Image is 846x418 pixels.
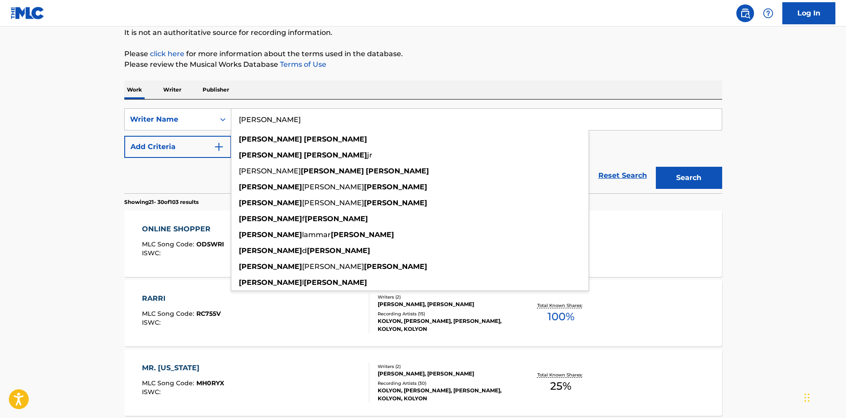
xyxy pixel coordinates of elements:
p: Showing 21 - 30 of 103 results [124,198,199,206]
strong: [PERSON_NAME] [304,151,367,159]
div: RARRI [142,293,221,304]
strong: [PERSON_NAME] [239,278,302,287]
iframe: Chat Widget [802,376,846,418]
span: MH0RYX [196,379,224,387]
span: ISWC : [142,249,163,257]
p: Writer [161,81,184,99]
a: Public Search [736,4,754,22]
div: KOLYON, [PERSON_NAME], [PERSON_NAME], KOLYON, KOLYON [378,317,511,333]
p: Work [124,81,145,99]
span: f [302,215,305,223]
div: Recording Artists ( 15 ) [378,311,511,317]
strong: [PERSON_NAME] [239,199,302,207]
img: help [763,8,773,19]
button: Add Criteria [124,136,231,158]
div: Recording Artists ( 30 ) [378,380,511,387]
div: Writers ( 2 ) [378,294,511,300]
div: Drag [804,384,810,411]
div: Writer Name [130,114,210,125]
a: Reset Search [594,166,651,185]
strong: [PERSON_NAME] [305,215,368,223]
span: OD5WRI [196,240,224,248]
form: Search Form [124,108,722,193]
p: Total Known Shares: [537,372,585,378]
a: RARRIMLC Song Code:RC755VISWC:Writers (2)[PERSON_NAME], [PERSON_NAME]Recording Artists (15)KOLYON... [124,280,722,346]
span: lammar [302,230,331,239]
span: 100 % [547,309,574,325]
a: ONLINE SHOPPERMLC Song Code:OD5WRIISWC:Writers (2)[PERSON_NAME], [PERSON_NAME]Recording Artists (... [124,211,722,277]
strong: [PERSON_NAME] [366,167,429,175]
span: ISWC : [142,318,163,326]
strong: [PERSON_NAME] [304,278,367,287]
strong: [PERSON_NAME] [301,167,364,175]
span: jr [367,151,372,159]
strong: [PERSON_NAME] [239,262,302,271]
button: Search [656,167,722,189]
div: [PERSON_NAME], [PERSON_NAME] [378,370,511,378]
strong: [PERSON_NAME] [239,215,302,223]
img: MLC Logo [11,7,45,19]
div: Writers ( 2 ) [378,363,511,370]
div: ONLINE SHOPPER [142,224,224,234]
span: RC755V [196,310,221,318]
span: MLC Song Code : [142,240,196,248]
p: Please for more information about the terms used in the database. [124,49,722,59]
strong: [PERSON_NAME] [364,183,427,191]
img: search [740,8,750,19]
div: [PERSON_NAME], [PERSON_NAME] [378,300,511,308]
strong: [PERSON_NAME] [239,246,302,255]
p: Please review the Musical Works Database [124,59,722,70]
strong: [PERSON_NAME] [239,135,302,143]
span: [PERSON_NAME] [302,262,364,271]
strong: [PERSON_NAME] [239,183,302,191]
a: Terms of Use [278,60,326,69]
span: 25 % [550,378,571,394]
span: ISWC : [142,388,163,396]
p: It is not an authoritative source for recording information. [124,27,722,38]
span: [PERSON_NAME] [302,183,364,191]
strong: [PERSON_NAME] [239,151,302,159]
p: Publisher [200,81,232,99]
strong: [PERSON_NAME] [239,230,302,239]
img: 9d2ae6d4665cec9f34b9.svg [214,142,224,152]
p: Total Known Shares: [537,302,585,309]
a: Log In [782,2,835,24]
div: Help [759,4,777,22]
span: d [302,246,307,255]
strong: [PERSON_NAME] [364,262,427,271]
div: MR. [US_STATE] [142,363,224,373]
div: KOLYON, [PERSON_NAME], [PERSON_NAME], KOLYON, KOLYON [378,387,511,403]
a: MR. [US_STATE]MLC Song Code:MH0RYXISWC:Writers (2)[PERSON_NAME], [PERSON_NAME]Recording Artists (... [124,349,722,416]
a: click here [150,50,184,58]
span: l [302,278,304,287]
span: [PERSON_NAME] [239,167,301,175]
span: MLC Song Code : [142,379,196,387]
strong: [PERSON_NAME] [331,230,394,239]
span: MLC Song Code : [142,310,196,318]
strong: [PERSON_NAME] [307,246,370,255]
strong: [PERSON_NAME] [304,135,367,143]
span: [PERSON_NAME] [302,199,364,207]
strong: [PERSON_NAME] [364,199,427,207]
